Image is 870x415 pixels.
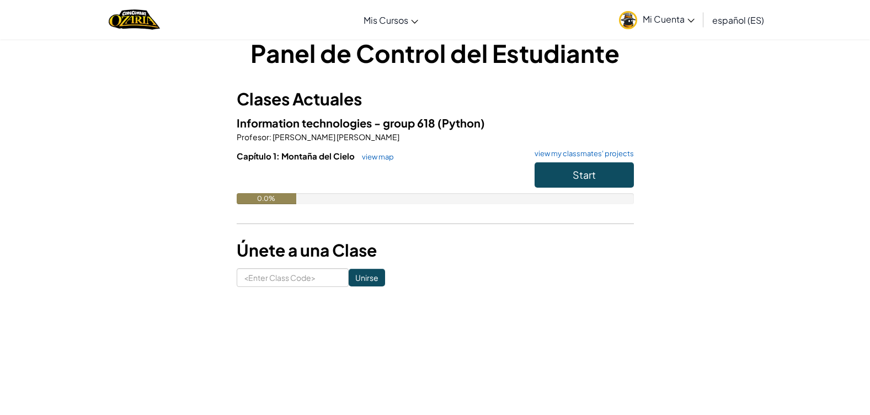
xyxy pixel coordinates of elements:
a: Mis Cursos [358,5,424,35]
a: view my classmates' projects [529,150,634,157]
h1: Panel de Control del Estudiante [237,36,634,70]
a: Mi Cuenta [613,2,700,37]
input: Unirse [349,269,385,286]
h3: Clases Actuales [237,87,634,111]
div: 0.0% [237,193,296,204]
a: español (ES) [707,5,770,35]
button: Start [535,162,634,188]
span: Capítulo 1: Montaña del Cielo [237,151,356,161]
img: avatar [619,11,637,29]
img: Home [109,8,160,31]
span: Mis Cursos [364,14,408,26]
span: Mi Cuenta [643,13,695,25]
span: : [269,132,271,142]
span: (Python) [437,116,485,130]
span: [PERSON_NAME] [PERSON_NAME] [271,132,399,142]
span: Start [573,168,596,181]
span: Profesor [237,132,269,142]
input: <Enter Class Code> [237,268,349,287]
a: Ozaria by CodeCombat logo [109,8,160,31]
span: Information technologies - group 618 [237,116,437,130]
h3: Únete a una Clase [237,238,634,263]
span: español (ES) [712,14,764,26]
a: view map [356,152,394,161]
